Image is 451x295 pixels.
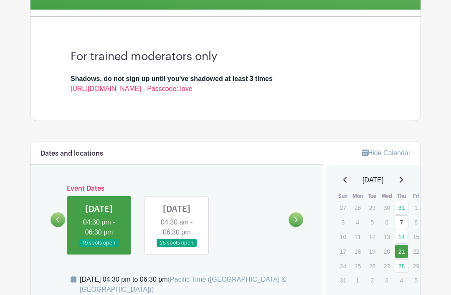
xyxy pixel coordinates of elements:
[351,216,365,229] p: 4
[365,192,380,200] th: Tue
[351,245,365,258] p: 18
[395,201,408,214] a: 31
[365,274,379,287] p: 2
[409,260,423,272] p: 29
[336,260,350,272] p: 24
[365,230,379,243] p: 12
[409,274,423,287] p: 5
[380,260,394,272] p: 27
[80,275,313,295] div: [DATE] 04:30 pm to 06:30 pm
[409,201,423,214] p: 1
[380,230,394,243] p: 13
[80,276,286,293] span: (Pacific Time ([GEOGRAPHIC_DATA] & [GEOGRAPHIC_DATA]))
[351,260,365,272] p: 25
[336,245,350,258] p: 17
[380,216,394,229] p: 6
[351,230,365,243] p: 11
[336,201,350,214] p: 27
[395,245,408,258] a: 21
[71,50,380,64] h3: For trained moderators only
[365,201,379,214] p: 29
[350,192,365,200] th: Mon
[380,245,394,258] p: 20
[351,201,365,214] p: 28
[409,245,423,258] p: 22
[336,192,350,200] th: Sun
[395,230,408,244] a: 14
[394,192,409,200] th: Thu
[365,216,379,229] p: 5
[71,75,273,82] strong: Shadows, do not sign up until you've shadowed at least 3 times
[409,216,423,229] p: 8
[362,149,410,156] a: Hide Calendar
[409,192,423,200] th: Fri
[336,230,350,243] p: 10
[395,215,408,229] a: 7
[365,245,379,258] p: 19
[395,259,408,273] a: 28
[365,260,379,272] p: 26
[65,185,289,193] h6: Event Dates
[336,216,350,229] p: 3
[362,175,383,185] span: [DATE]
[380,201,394,214] p: 30
[380,274,394,287] p: 3
[409,230,423,243] p: 15
[380,192,394,200] th: Wed
[336,274,350,287] p: 31
[41,150,103,158] h6: Dates and locations
[395,274,408,287] p: 4
[71,85,193,92] a: [URL][DOMAIN_NAME] - Passcode: love
[351,274,365,287] p: 1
